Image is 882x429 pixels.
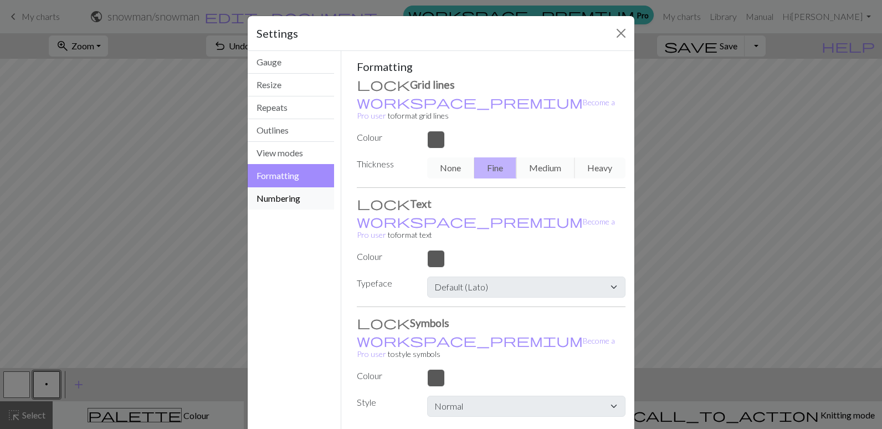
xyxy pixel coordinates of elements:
[248,96,334,119] button: Repeats
[357,217,615,239] a: Become a Pro user
[350,396,421,412] label: Style
[248,119,334,142] button: Outlines
[248,51,334,74] button: Gauge
[350,277,421,293] label: Typeface
[357,316,626,329] h3: Symbols
[248,74,334,96] button: Resize
[357,197,626,210] h3: Text
[612,24,630,42] button: Close
[357,78,626,91] h3: Grid lines
[357,98,615,120] a: Become a Pro user
[248,164,334,187] button: Formatting
[357,217,615,239] small: to format text
[350,131,421,144] label: Colour
[248,187,334,210] button: Numbering
[350,369,421,382] label: Colour
[350,157,421,174] label: Thickness
[357,336,615,359] small: to style symbols
[357,333,583,348] span: workspace_premium
[357,336,615,359] a: Become a Pro user
[350,250,421,263] label: Colour
[357,94,583,110] span: workspace_premium
[257,25,298,42] h5: Settings
[357,60,626,73] h5: Formatting
[357,213,583,229] span: workspace_premium
[248,142,334,165] button: View modes
[357,98,615,120] small: to format grid lines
